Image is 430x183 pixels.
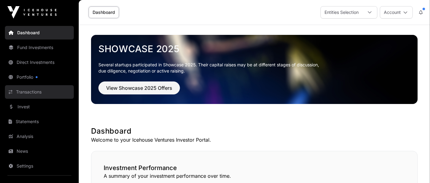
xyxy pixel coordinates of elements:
button: View Showcase 2025 Offers [98,81,180,94]
p: A summary of your investment performance over time. [104,172,405,180]
button: Account [380,6,413,19]
img: Showcase 2025 [91,35,418,104]
a: Invest [5,100,74,114]
span: View Showcase 2025 Offers [106,84,172,92]
a: News [5,144,74,158]
a: View Showcase 2025 Offers [98,88,180,94]
h1: Dashboard [91,126,418,136]
p: Several startups participated in Showcase 2025. Their capital raises may be at different stages o... [98,62,410,74]
a: Dashboard [5,26,74,40]
a: Fund Investments [5,41,74,54]
img: Icehouse Ventures Logo [7,6,57,19]
div: Entities Selection [321,6,362,18]
a: Statements [5,115,74,128]
a: Analysis [5,130,74,143]
a: Settings [5,159,74,173]
a: Direct Investments [5,56,74,69]
iframe: Chat Widget [399,153,430,183]
h2: Investment Performance [104,164,405,172]
p: Welcome to your Icehouse Ventures Investor Portal. [91,136,418,143]
a: Dashboard [89,6,119,18]
a: Showcase 2025 [98,43,410,54]
a: Portfolio [5,70,74,84]
a: Transactions [5,85,74,99]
